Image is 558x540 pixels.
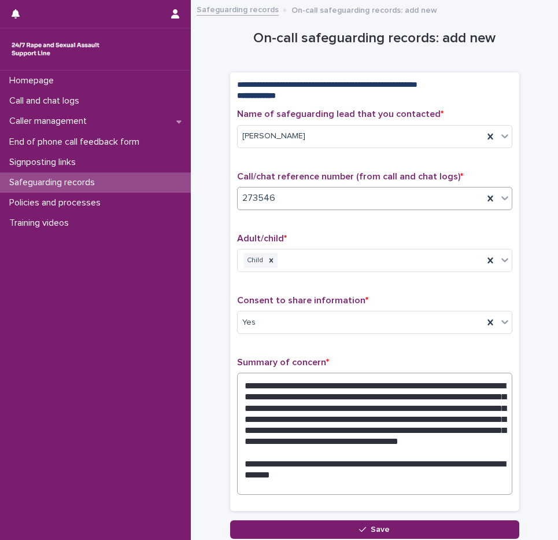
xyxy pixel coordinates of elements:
[237,358,329,367] span: Summary of concern
[230,30,519,47] h1: On-call safeguarding records: add new
[230,520,519,539] button: Save
[5,95,88,106] p: Call and chat logs
[5,157,85,168] p: Signposting links
[5,197,110,208] p: Policies and processes
[237,234,287,243] span: Adult/child
[5,177,104,188] p: Safeguarding records
[371,526,390,534] span: Save
[237,172,463,181] span: Call/chat reference number (from call and chat logs)
[5,137,149,148] p: End of phone call feedback form
[243,253,265,269] div: Child
[5,218,78,229] p: Training videos
[5,75,63,86] p: Homepage
[5,116,96,127] p: Caller management
[242,317,256,329] span: Yes
[237,296,368,305] span: Consent to share information
[237,109,444,119] span: Name of safeguarding lead that you contacted
[9,38,102,61] img: rhQMoQhaT3yELyF149Cw
[197,2,279,16] a: Safeguarding records
[238,189,483,208] div: 273546
[242,130,305,142] span: [PERSON_NAME]
[291,3,437,16] p: On-call safeguarding records: add new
